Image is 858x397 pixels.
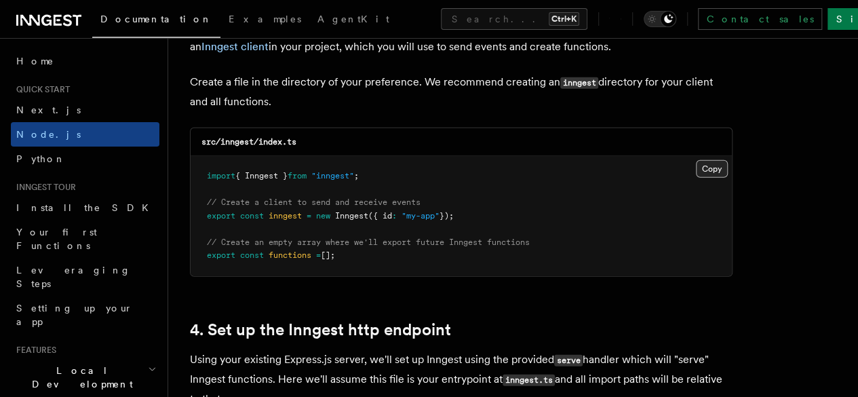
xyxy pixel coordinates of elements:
a: Node.js [11,122,159,147]
button: Toggle dark mode [644,11,676,27]
span: export [207,211,235,221]
span: Examples [229,14,301,24]
span: Documentation [100,14,212,24]
a: Contact sales [698,8,822,30]
a: AgentKit [309,4,397,37]
span: Your first Functions [16,227,97,251]
span: }); [440,211,454,221]
a: Home [11,49,159,73]
span: Leveraging Steps [16,265,131,289]
span: export [207,250,235,260]
span: Next.js [16,105,81,115]
span: []; [321,250,335,260]
span: ; [354,171,359,181]
button: Local Development [11,358,159,396]
code: src/inngest/index.ts [201,137,296,147]
span: Setting up your app [16,303,133,327]
span: Inngest [335,211,368,221]
span: import [207,171,235,181]
code: serve [554,355,583,366]
span: from [288,171,307,181]
span: AgentKit [317,14,389,24]
a: Next.js [11,98,159,122]
span: Quick start [11,84,70,95]
span: const [240,250,264,260]
code: inngest [560,77,598,89]
a: Documentation [92,4,220,38]
a: Python [11,147,159,171]
span: "my-app" [402,211,440,221]
span: ({ id [368,211,392,221]
span: "inngest" [311,171,354,181]
span: // Create a client to send and receive events [207,197,421,207]
span: Install the SDK [16,202,157,213]
kbd: Ctrl+K [549,12,579,26]
button: Copy [696,160,728,178]
code: inngest.ts [503,375,555,386]
span: functions [269,250,311,260]
span: inngest [269,211,302,221]
span: new [316,211,330,221]
a: Leveraging Steps [11,258,159,296]
a: 4. Set up the Inngest http endpoint [190,320,451,339]
span: Features [11,345,56,356]
span: Inngest tour [11,182,76,193]
span: Python [16,153,66,164]
a: Install the SDK [11,195,159,220]
span: Node.js [16,129,81,140]
a: Your first Functions [11,220,159,258]
a: Inngest client [201,40,269,53]
span: const [240,211,264,221]
a: Setting up your app [11,296,159,334]
p: Create a file in the directory of your preference. We recommend creating an directory for your cl... [190,73,733,111]
span: Local Development [11,364,148,391]
span: : [392,211,397,221]
a: Examples [220,4,309,37]
span: { Inngest } [235,171,288,181]
span: = [316,250,321,260]
span: = [307,211,311,221]
span: Home [16,54,54,68]
button: Search...Ctrl+K [441,8,587,30]
span: // Create an empty array where we'll export future Inngest functions [207,238,530,247]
